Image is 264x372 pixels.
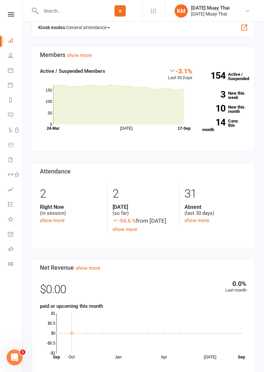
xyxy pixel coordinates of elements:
div: (in session) [40,204,102,216]
span: 1 [20,349,25,355]
a: Class kiosk mode [8,257,23,272]
h3: Members [40,52,247,58]
a: 14Canx. this month [202,119,247,132]
strong: 154 [202,71,225,80]
a: Product Sales [8,138,23,153]
a: Dashboard [8,34,23,49]
a: show more [76,265,100,271]
a: show more [40,217,65,223]
div: $0.00 [40,280,247,302]
div: KM [175,4,188,18]
div: from [DATE] [113,216,175,225]
a: show more [184,217,209,223]
strong: Active / Suspended Members [40,68,105,74]
div: 31 [184,184,247,204]
a: 10New this month [202,105,247,114]
strong: [DATE] [113,204,175,210]
strong: 14 [202,118,225,127]
h3: Net Revenue [40,264,247,271]
div: [DATE] Muay Thai [191,11,230,17]
div: 2 [113,184,175,204]
iframe: Intercom live chat [7,349,22,365]
input: Search... [39,6,98,16]
a: show more [67,52,92,58]
div: (last 30 days) [184,204,247,216]
strong: Kiosk modes: [38,25,66,30]
div: 0.0% [225,280,247,287]
span: General attendance [66,22,110,33]
div: [DATE] Muay Thai [191,5,230,11]
div: -3.1% [168,67,192,74]
a: Reports [8,93,23,108]
a: People [8,49,23,64]
span: -94.6 % [113,217,136,224]
strong: 10 [202,104,225,113]
strong: 3 [202,90,225,99]
strong: paid or upcoming this month [40,303,103,309]
a: What's New [8,212,23,227]
h3: Attendance [40,168,247,175]
a: 154Active / Suspended [199,67,251,86]
strong: Right Now [40,204,102,210]
a: Calendar [8,64,23,78]
a: Roll call kiosk mode [8,242,23,257]
div: (so far) [113,204,175,216]
div: Last month [225,280,247,294]
a: 3New this week [202,91,247,100]
a: show more [113,226,137,232]
a: Assessments [8,183,23,198]
div: Last 30 Days [168,67,192,81]
strong: Absent [184,204,247,210]
a: Payments [8,78,23,93]
a: General attendance kiosk mode [8,227,23,242]
div: 2 [40,184,102,204]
